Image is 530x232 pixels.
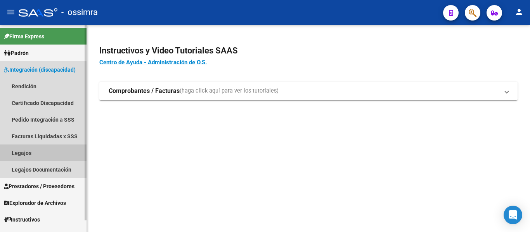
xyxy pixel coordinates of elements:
h2: Instructivos y Video Tutoriales SAAS [99,43,518,58]
span: Instructivos [4,215,40,224]
strong: Comprobantes / Facturas [109,87,180,95]
mat-icon: menu [6,7,16,17]
a: Centro de Ayuda - Administración de O.S. [99,59,207,66]
mat-icon: person [514,7,524,17]
span: Prestadores / Proveedores [4,182,74,191]
span: (haga click aquí para ver los tutoriales) [180,87,279,95]
span: - ossimra [61,4,98,21]
span: Integración (discapacidad) [4,65,76,74]
div: Open Intercom Messenger [504,206,522,224]
span: Padrón [4,49,29,57]
mat-expansion-panel-header: Comprobantes / Facturas(haga click aquí para ver los tutoriales) [99,82,518,100]
span: Explorador de Archivos [4,199,66,207]
span: Firma Express [4,32,44,41]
